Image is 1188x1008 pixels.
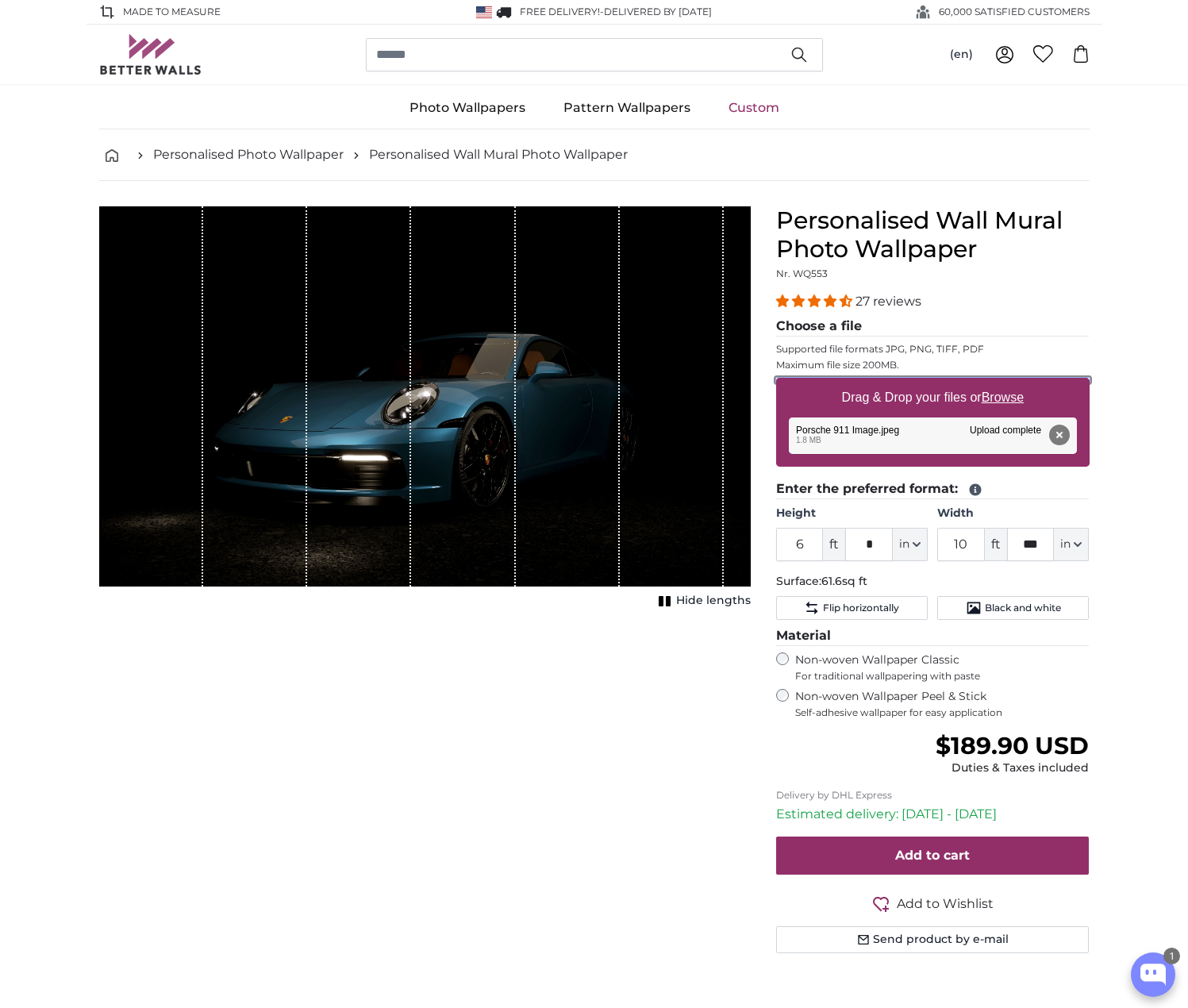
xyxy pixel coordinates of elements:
[835,382,1029,414] label: Drag & Drop your files or
[823,602,899,614] span: Flip horizontally
[123,5,221,19] span: Made to Measure
[520,6,600,17] span: FREE delivery!
[899,537,909,552] span: in
[936,760,1089,776] div: Duties & Taxes included
[153,145,344,164] a: Personalised Photo Wallpaper
[776,294,855,309] span: 4.41 stars
[897,895,994,914] span: Add to Wishlist
[937,40,986,69] button: (en)
[795,652,1090,683] label: Non-woven Wallpaper Classic
[369,145,628,164] a: Personalised Wall Mural Photo Wallpaper
[795,706,1090,719] span: Self-adhesive wallpaper for easy application
[776,479,1090,499] legend: Enter the preferred format:
[776,574,1090,590] p: Surface:
[1054,528,1089,561] button: in
[604,6,712,17] span: Delivered by [DATE]
[776,626,1090,646] legend: Material
[709,87,798,129] a: Custom
[676,593,751,609] span: Hide lengths
[99,206,751,612] div: 1 of 1
[985,528,1007,561] span: ft
[776,596,928,620] button: Flip horizontally
[776,359,1090,371] p: Maximum file size 200MB.
[99,129,1090,181] nav: breadcrumbs
[776,317,1090,337] legend: Choose a file
[895,848,970,863] span: Add to cart
[776,837,1090,875] button: Add to cart
[893,528,928,561] button: in
[823,528,845,561] span: ft
[776,206,1090,264] h1: Personalised Wall Mural Photo Wallpaper
[654,590,751,612] button: Hide lengths
[937,506,1089,521] label: Width
[985,602,1061,614] span: Black and white
[476,6,492,18] img: United States
[390,87,544,129] a: Photo Wallpapers
[1163,948,1180,964] div: 1
[776,267,828,279] span: Nr. WQ553
[544,87,709,129] a: Pattern Wallpapers
[776,926,1090,953] button: Send product by e-mail
[1060,537,1071,552] span: in
[776,506,928,521] label: Height
[937,596,1089,620] button: Black and white
[795,670,1090,683] span: For traditional wallpapering with paste
[776,343,1090,356] p: Supported file formats JPG, PNG, TIFF, PDF
[776,805,1090,824] p: Estimated delivery: [DATE] - [DATE]
[776,789,1090,802] p: Delivery by DHL Express
[795,689,1090,719] label: Non-woven Wallpaper Peel & Stick
[821,574,867,588] span: 61.6sq ft
[855,294,921,309] span: 27 reviews
[939,5,1090,19] span: 60,000 SATISFIED CUSTOMERS
[936,731,1089,760] span: $189.90 USD
[600,6,712,17] span: -
[1131,952,1175,997] button: Open chatbox
[99,34,202,75] img: Betterwalls
[776,894,1090,914] button: Add to Wishlist
[982,391,1024,404] u: Browse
